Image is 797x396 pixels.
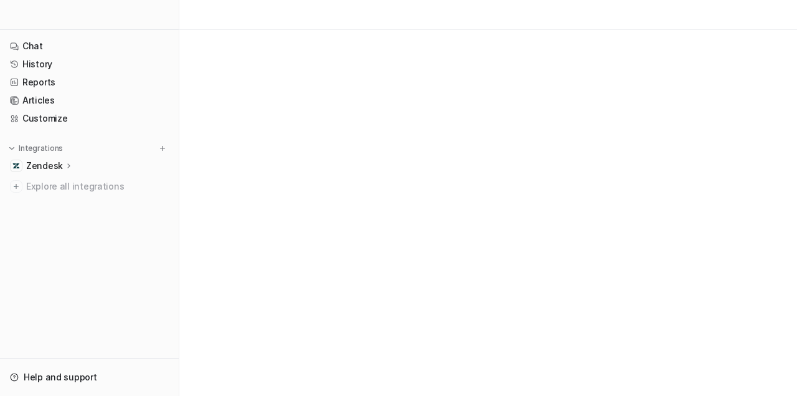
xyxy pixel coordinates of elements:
[158,144,167,153] img: menu_add.svg
[26,160,63,172] p: Zendesk
[5,74,174,91] a: Reports
[5,142,67,155] button: Integrations
[12,162,20,170] img: Zendesk
[5,56,174,73] a: History
[7,144,16,153] img: expand menu
[10,180,22,193] img: explore all integrations
[5,110,174,127] a: Customize
[5,178,174,195] a: Explore all integrations
[19,143,63,153] p: Integrations
[5,37,174,55] a: Chat
[26,176,169,196] span: Explore all integrations
[5,369,174,386] a: Help and support
[5,92,174,109] a: Articles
